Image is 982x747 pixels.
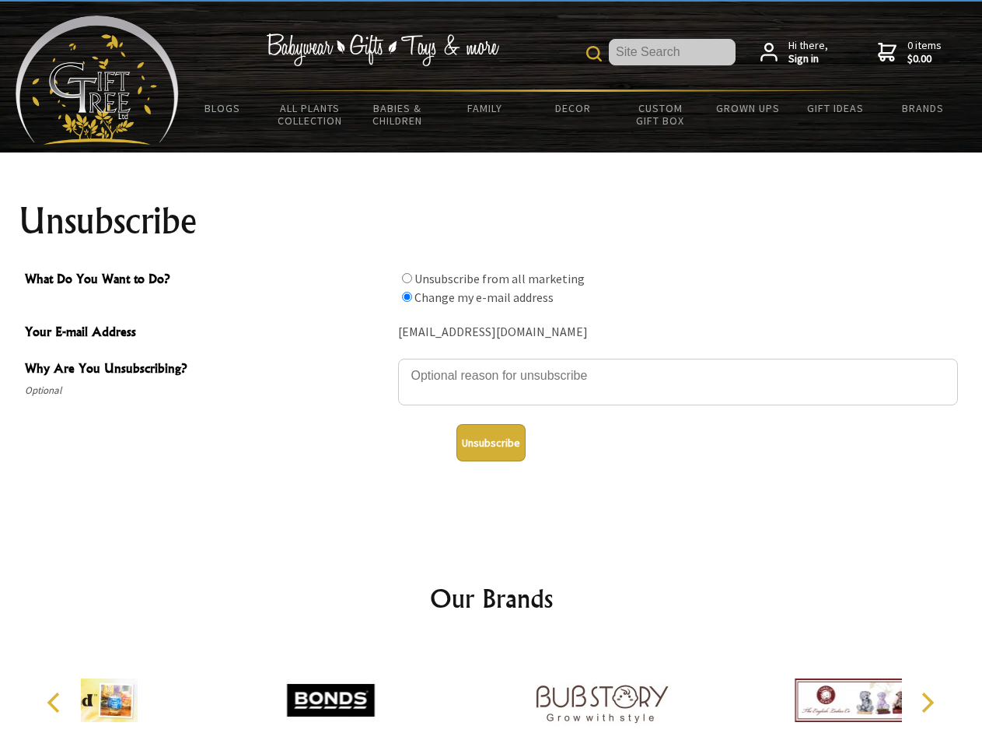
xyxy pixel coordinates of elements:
input: What Do You Want to Do? [402,273,412,283]
a: Hi there,Sign in [760,39,828,66]
a: 0 items$0.00 [878,39,942,66]
input: Site Search [609,39,736,65]
a: BLOGS [179,92,267,124]
div: [EMAIL_ADDRESS][DOMAIN_NAME] [398,321,958,345]
span: Optional [25,381,390,400]
strong: Sign in [788,52,828,66]
a: Gift Ideas [792,92,879,124]
h2: Our Brands [31,580,952,617]
img: product search [586,46,602,61]
input: What Do You Want to Do? [402,292,412,302]
a: All Plants Collection [267,92,355,137]
a: Family [442,92,529,124]
label: Unsubscribe from all marketing [414,271,585,286]
a: Custom Gift Box [617,92,704,137]
span: What Do You Want to Do? [25,269,390,292]
span: Hi there, [788,39,828,66]
img: Babywear - Gifts - Toys & more [266,33,499,66]
span: Your E-mail Address [25,322,390,345]
a: Decor [529,92,617,124]
span: Why Are You Unsubscribing? [25,359,390,381]
button: Previous [39,686,73,720]
strong: $0.00 [907,52,942,66]
img: Babyware - Gifts - Toys and more... [16,16,179,145]
a: Brands [879,92,967,124]
a: Grown Ups [704,92,792,124]
button: Next [910,686,944,720]
a: Babies & Children [354,92,442,137]
span: 0 items [907,38,942,66]
textarea: Why Are You Unsubscribing? [398,359,958,405]
h1: Unsubscribe [19,202,964,240]
label: Change my e-mail address [414,289,554,305]
button: Unsubscribe [456,424,526,461]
